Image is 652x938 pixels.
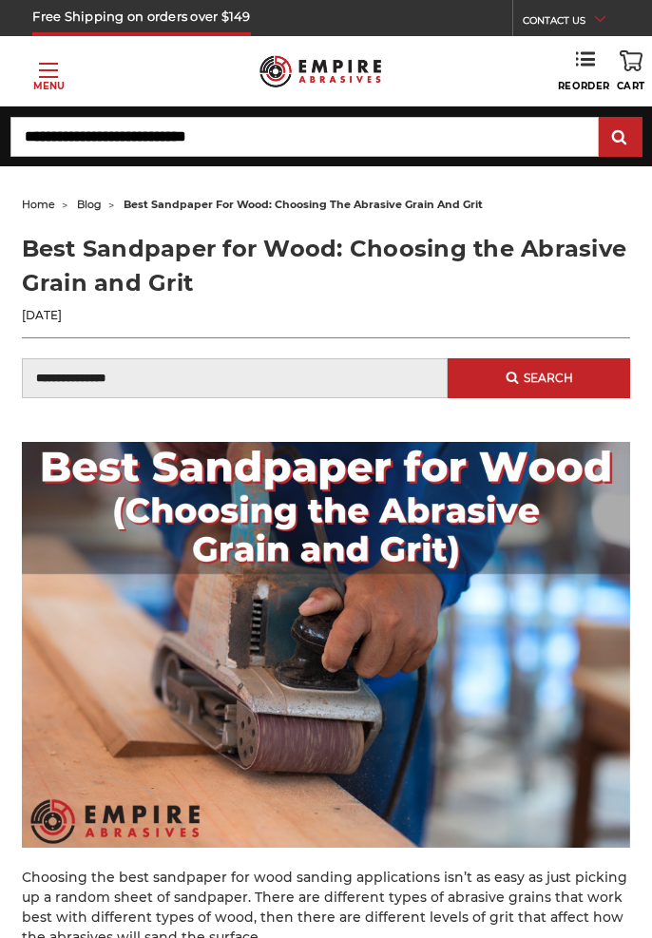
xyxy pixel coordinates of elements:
[558,50,610,92] a: Reorder
[22,232,631,300] h1: Best Sandpaper for Wood: Choosing the Abrasive Grain and Grit
[39,69,58,71] span: Toggle menu
[22,198,55,211] a: home
[448,358,630,398] button: Search
[259,48,381,95] img: Empire Abrasives
[22,442,631,848] img: Best Sandpaper for Wood: Choosing the Abrasive Grain and Grit - Blog header
[33,79,65,93] p: Menu
[558,80,610,92] span: Reorder
[22,307,631,324] p: [DATE]
[124,198,483,211] span: best sandpaper for wood: choosing the abrasive grain and grit
[524,372,573,385] span: Search
[617,80,645,92] span: Cart
[523,10,620,36] a: CONTACT US
[617,50,645,92] a: Cart
[77,198,102,211] a: blog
